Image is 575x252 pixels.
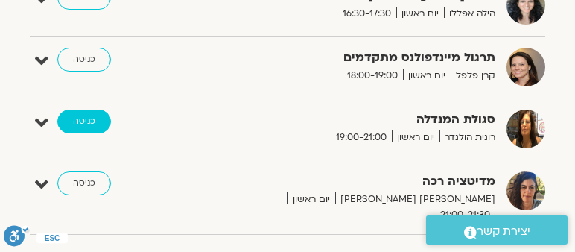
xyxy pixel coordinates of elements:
a: כניסה [57,110,111,133]
span: 19:00-21:00 [331,130,392,145]
span: 18:00-19:00 [342,68,403,84]
span: 16:30-17:30 [337,6,396,22]
a: כניסה [57,171,111,195]
strong: סגולת המנדלה [233,110,495,130]
span: הילה אפללו [444,6,495,22]
span: קרן פלפל [451,68,495,84]
span: רונית הולנדר [439,130,495,145]
a: כניסה [57,48,111,72]
span: יום ראשון [396,6,444,22]
span: יום ראשון [287,192,335,207]
span: יצירת קשר [477,221,530,242]
span: יום ראשון [392,130,439,145]
span: יום ראשון [403,68,451,84]
a: יצירת קשר [426,215,568,245]
strong: תרגול מיינדפולנס מתקדמים [233,48,495,68]
span: [PERSON_NAME] [PERSON_NAME] [335,192,495,207]
strong: מדיטציה רכה [233,171,495,192]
